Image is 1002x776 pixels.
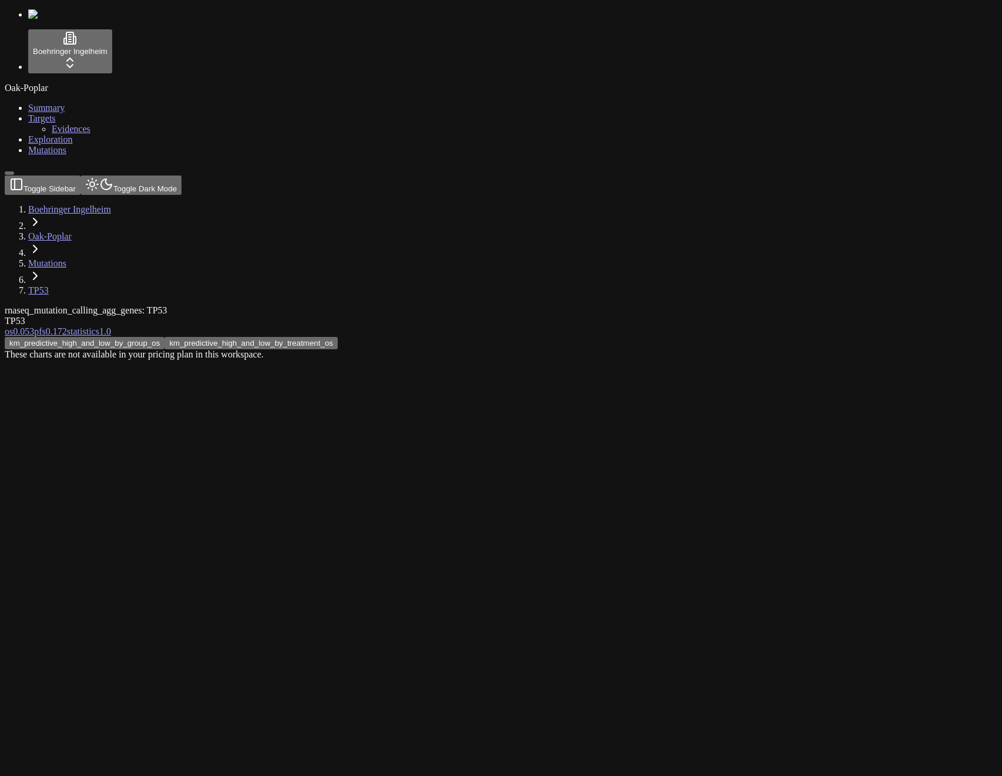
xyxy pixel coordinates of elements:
a: Mutations [28,258,66,268]
a: pfs0.172 [34,326,67,336]
img: Numenos [28,9,73,20]
a: Evidences [52,124,90,134]
a: Summary [28,103,65,113]
button: Boehringer Ingelheim [28,29,112,73]
a: Mutations [28,145,66,155]
span: 0.053 [13,326,34,336]
button: Toggle Sidebar [5,171,14,175]
span: pfs [34,326,46,336]
a: Exploration [28,134,73,144]
div: rnaseq_mutation_calling_agg_genes: TP53 [5,305,885,316]
div: These charts are not available in your pricing plan in this workspace. [5,349,885,360]
a: os0.053 [5,326,34,336]
button: Toggle Sidebar [5,176,80,195]
button: km_predictive_high_and_low_by_treatment_os [164,337,338,349]
a: TP53 [28,285,49,295]
a: statistics1.0 [67,326,111,336]
span: 0.172 [46,326,67,336]
div: TP53 [5,316,885,326]
span: 1.0 [99,326,111,336]
span: os [5,326,13,336]
nav: breadcrumb [5,204,885,296]
span: Boehringer Ingelheim [33,47,107,56]
span: Toggle Dark Mode [113,184,177,193]
button: Toggle Dark Mode [80,176,181,195]
a: Boehringer Ingelheim [28,204,111,214]
a: Oak-Poplar [28,231,72,241]
div: Oak-Poplar [5,83,997,93]
span: Toggle Sidebar [23,184,76,193]
span: statistics [67,326,99,336]
button: km_predictive_high_and_low_by_group_os [5,337,164,349]
a: Targets [28,113,56,123]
